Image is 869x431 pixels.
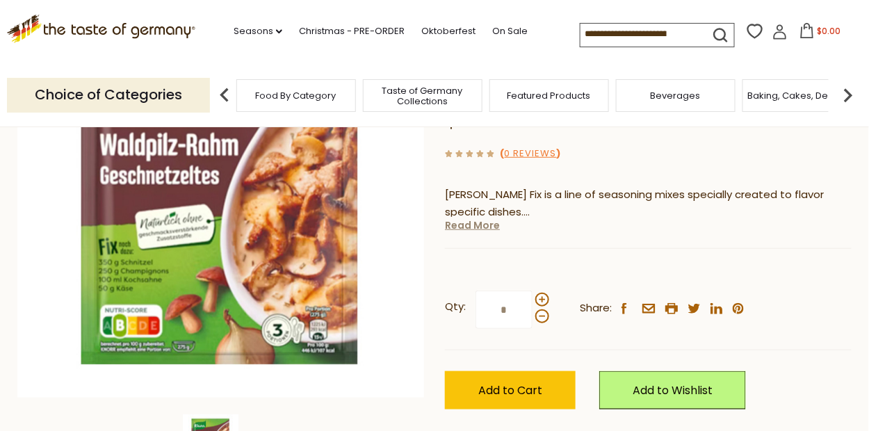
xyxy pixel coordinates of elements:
span: Share: [580,300,612,317]
a: Seasons [234,24,282,39]
a: 0 Reviews [505,147,557,161]
a: Oktoberfest [421,24,476,39]
a: Taste of Germany Collections [367,86,478,106]
p: [PERSON_NAME] Fix is a line of seasoning mixes specially created to flavor specific dishes. [445,186,852,221]
a: Christmas - PRE-ORDER [299,24,405,39]
img: previous arrow [211,81,238,109]
a: On Sale [492,24,528,39]
a: Read More [445,218,500,232]
a: Baking, Cakes, Desserts [748,90,856,101]
a: Food By Category [256,90,336,101]
input: Qty: [476,291,533,329]
img: next arrow [834,81,862,109]
strong: Qty: [445,298,466,316]
a: Featured Products [507,90,591,101]
button: $0.00 [790,23,850,44]
button: Add to Cart [445,371,576,409]
span: ( ) [501,147,561,160]
span: Add to Cart [478,382,542,398]
span: $0.00 [818,25,841,37]
a: Beverages [651,90,701,101]
p: Choice of Categories [7,78,210,112]
a: Add to Wishlist [599,371,746,409]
